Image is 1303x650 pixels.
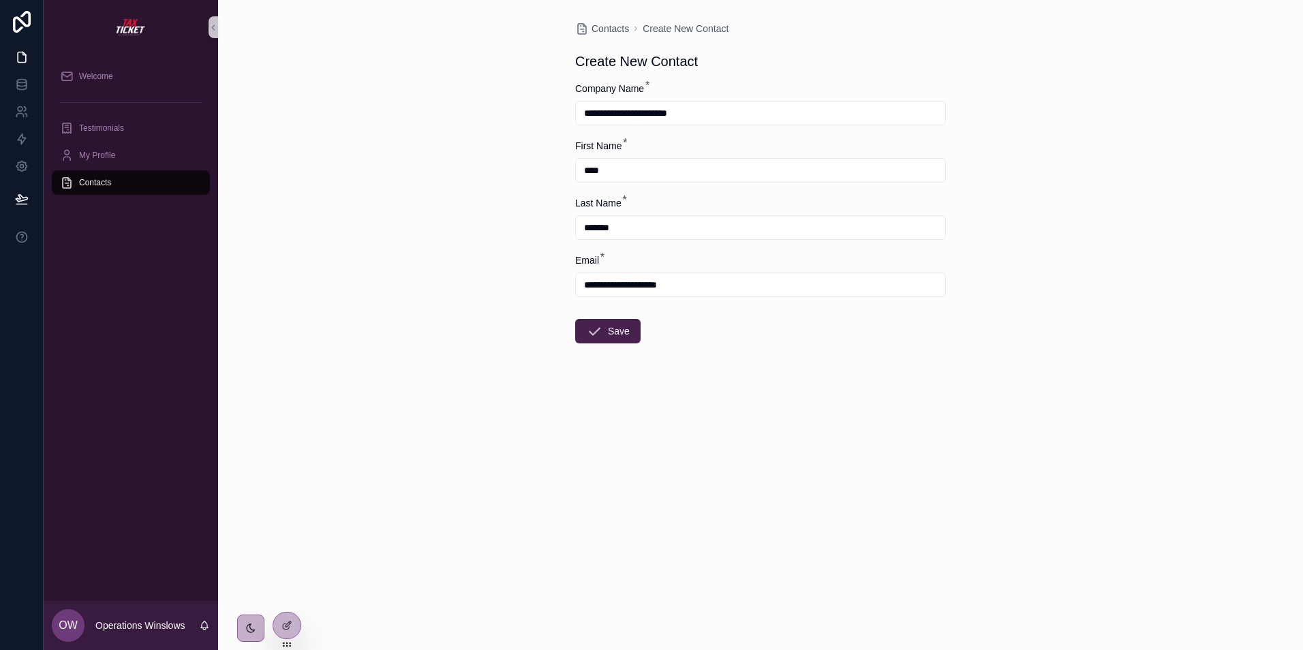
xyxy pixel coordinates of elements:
span: First Name [575,140,622,151]
a: My Profile [52,143,210,168]
div: scrollable content [44,55,218,213]
span: Email [575,255,599,266]
a: Testimonials [52,116,210,140]
span: Welcome [79,71,113,82]
a: Contacts [575,22,629,35]
a: Create New Contact [643,22,729,35]
span: My Profile [79,150,115,161]
h1: Create New Contact [575,52,698,71]
span: OW [59,617,78,634]
a: Contacts [52,170,210,195]
span: Last Name [575,198,622,208]
img: App logo [114,16,147,38]
span: Company Name [575,83,644,94]
span: Testimonials [79,123,124,134]
span: Contacts [592,22,629,35]
span: Contacts [79,177,111,188]
p: Operations Winslows [95,619,185,632]
a: Welcome [52,64,210,89]
button: Save [575,319,641,343]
